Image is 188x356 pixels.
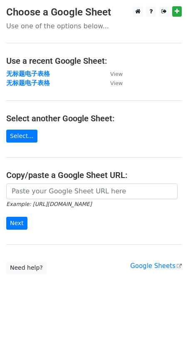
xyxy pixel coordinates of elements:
a: 无标题电子表格 [6,70,50,78]
small: Example: [URL][DOMAIN_NAME] [6,201,92,207]
h4: Select another Google Sheet: [6,113,182,123]
input: Paste your Google Sheet URL here [6,183,178,199]
small: View [110,80,123,86]
small: View [110,71,123,77]
a: Select... [6,130,37,143]
a: Google Sheets [130,262,182,270]
input: Next [6,217,27,230]
a: Need help? [6,261,47,274]
a: View [102,70,123,78]
a: 无标题电子表格 [6,79,50,87]
h4: Use a recent Google Sheet: [6,56,182,66]
h3: Choose a Google Sheet [6,6,182,18]
p: Use one of the options below... [6,22,182,30]
a: View [102,79,123,87]
h4: Copy/paste a Google Sheet URL: [6,170,182,180]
